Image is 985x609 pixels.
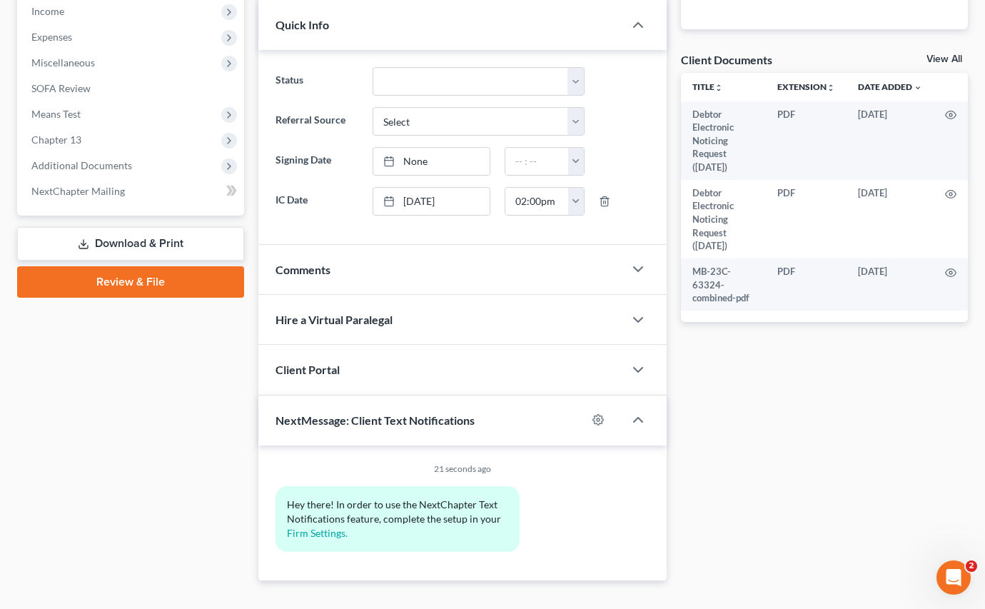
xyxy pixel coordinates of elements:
td: PDF [766,258,847,311]
label: Signing Date [268,147,365,176]
span: NextChapter Mailing [31,185,125,197]
td: PDF [766,101,847,180]
a: Download & Print [17,227,244,261]
span: Hey there! In order to use the NextChapter Text Notifications feature, complete the setup in your [287,498,501,525]
label: Status [268,67,365,96]
td: [DATE] [847,101,934,180]
i: unfold_more [714,84,723,92]
div: 21 seconds ago [276,463,650,475]
a: Firm Settings. [287,527,348,539]
span: Quick Info [276,18,329,31]
i: expand_more [914,84,922,92]
td: MB-23C-63324-combined-pdf [681,258,767,311]
a: Titleunfold_more [692,81,723,92]
span: NextMessage: Client Text Notifications [276,413,475,427]
a: View All [926,54,962,64]
td: [DATE] [847,180,934,258]
span: SOFA Review [31,82,91,94]
td: Debtor Electronic Noticing Request ([DATE]) [681,101,767,180]
span: Comments [276,263,330,276]
a: Extensionunfold_more [777,81,835,92]
a: SOFA Review [20,76,244,101]
td: [DATE] [847,258,934,311]
label: IC Date [268,187,365,216]
a: None [373,148,490,175]
a: [DATE] [373,188,490,215]
td: PDF [766,180,847,258]
span: 2 [966,560,977,572]
i: unfold_more [827,84,835,92]
span: Expenses [31,31,72,43]
input: -- : -- [505,148,569,175]
span: Client Portal [276,363,340,376]
span: Additional Documents [31,159,132,171]
div: Client Documents [681,52,772,67]
a: Review & File [17,266,244,298]
input: -- : -- [505,188,569,215]
span: Hire a Virtual Paralegal [276,313,393,326]
a: NextChapter Mailing [20,178,244,204]
span: Chapter 13 [31,134,81,146]
label: Referral Source [268,107,365,136]
a: Date Added expand_more [858,81,922,92]
span: Income [31,5,64,17]
span: Means Test [31,108,81,120]
iframe: Intercom live chat [936,560,971,595]
span: Miscellaneous [31,56,95,69]
td: Debtor Electronic Noticing Request ([DATE]) [681,180,767,258]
